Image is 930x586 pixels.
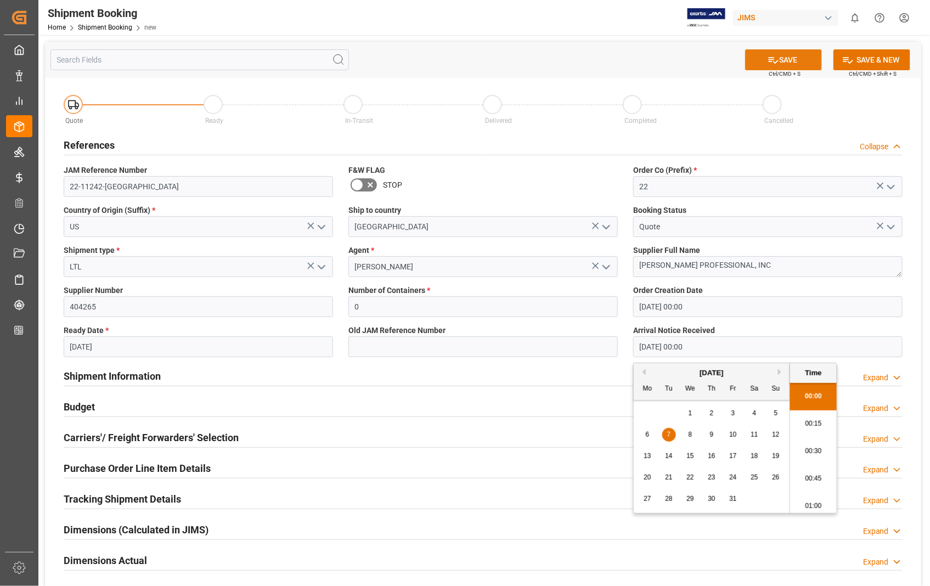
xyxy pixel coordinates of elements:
input: Search Fields [50,49,349,70]
button: SAVE & NEW [833,49,910,70]
div: Choose Wednesday, October 8th, 2025 [684,428,697,442]
button: open menu [882,178,898,195]
span: 14 [665,452,672,460]
span: Order Co (Prefix) [633,165,697,176]
div: Su [769,382,783,396]
span: 13 [644,452,651,460]
div: Choose Wednesday, October 29th, 2025 [684,492,697,506]
span: Cancelled [765,117,794,125]
button: Next Month [778,369,785,375]
h2: Shipment Information [64,369,161,384]
li: 00:15 [790,410,837,438]
div: Choose Tuesday, October 14th, 2025 [662,449,676,463]
div: Mo [641,382,655,396]
button: Help Center [867,5,892,30]
div: Sa [748,382,762,396]
div: Fr [726,382,740,396]
div: Choose Wednesday, October 15th, 2025 [684,449,697,463]
div: Choose Friday, October 31st, 2025 [726,492,740,506]
div: Choose Friday, October 3rd, 2025 [726,407,740,420]
span: Ctrl/CMD + S [769,70,801,78]
div: Choose Wednesday, October 22nd, 2025 [684,471,697,484]
input: DD-MM-YYYY HH:MM [633,296,903,317]
span: Shipment type [64,245,120,256]
div: Choose Thursday, October 9th, 2025 [705,428,719,442]
span: 15 [686,452,694,460]
span: Agent [348,245,374,256]
button: open menu [882,218,898,235]
span: Completed [625,117,657,125]
span: 10 [729,431,736,438]
span: JAM Reference Number [64,165,147,176]
div: Choose Thursday, October 23rd, 2025 [705,471,719,484]
button: SAVE [745,49,822,70]
span: Delivered [485,117,512,125]
div: Choose Sunday, October 19th, 2025 [769,449,783,463]
span: 28 [665,495,672,503]
div: Choose Sunday, October 12th, 2025 [769,428,783,442]
li: 00:30 [790,438,837,465]
span: Order Creation Date [633,285,703,296]
span: 11 [751,431,758,438]
div: Expand [863,464,889,476]
span: Booking Status [633,205,686,216]
button: open menu [312,218,329,235]
div: Expand [863,403,889,414]
div: Expand [863,433,889,445]
span: Ready Date [64,325,109,336]
h2: References [64,138,115,153]
span: 26 [772,474,779,481]
div: Choose Monday, October 27th, 2025 [641,492,655,506]
h2: Budget [64,399,95,414]
li: 01:00 [790,493,837,520]
li: 00:00 [790,383,837,410]
div: Choose Thursday, October 30th, 2025 [705,492,719,506]
span: 1 [689,409,692,417]
span: Arrival Notice Received [633,325,715,336]
span: Old JAM Reference Number [348,325,446,336]
textarea: [PERSON_NAME] PROFESSIONAL, INC [633,256,903,277]
div: Expand [863,372,889,384]
div: Choose Monday, October 13th, 2025 [641,449,655,463]
div: Choose Thursday, October 2nd, 2025 [705,407,719,420]
a: Home [48,24,66,31]
div: Th [705,382,719,396]
div: Choose Saturday, October 11th, 2025 [748,428,762,442]
span: 6 [646,431,650,438]
div: Choose Wednesday, October 1st, 2025 [684,407,697,420]
button: open menu [312,258,329,275]
div: Expand [863,526,889,537]
div: Choose Tuesday, October 7th, 2025 [662,428,676,442]
span: Country of Origin (Suffix) [64,205,155,216]
span: 18 [751,452,758,460]
button: open menu [597,218,613,235]
div: Choose Tuesday, October 21st, 2025 [662,471,676,484]
button: open menu [597,258,613,275]
span: 30 [708,495,715,503]
span: 23 [708,474,715,481]
div: Choose Tuesday, October 28th, 2025 [662,492,676,506]
span: 12 [772,431,779,438]
div: Choose Sunday, October 5th, 2025 [769,407,783,420]
span: 7 [667,431,671,438]
a: Shipment Booking [78,24,132,31]
span: 19 [772,452,779,460]
span: STOP [383,179,402,191]
div: Choose Saturday, October 4th, 2025 [748,407,762,420]
button: show 0 new notifications [843,5,867,30]
span: Ship to country [348,205,401,216]
span: 9 [710,431,714,438]
div: Collapse [860,141,889,153]
div: We [684,382,697,396]
h2: Tracking Shipment Details [64,492,181,506]
div: Choose Thursday, October 16th, 2025 [705,449,719,463]
span: 24 [729,474,736,481]
div: Choose Sunday, October 26th, 2025 [769,471,783,484]
span: Supplier Number [64,285,123,296]
div: Tu [662,382,676,396]
div: Expand [863,556,889,568]
div: Time [793,368,834,379]
span: 5 [774,409,778,417]
div: Choose Monday, October 20th, 2025 [641,471,655,484]
span: 3 [731,409,735,417]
